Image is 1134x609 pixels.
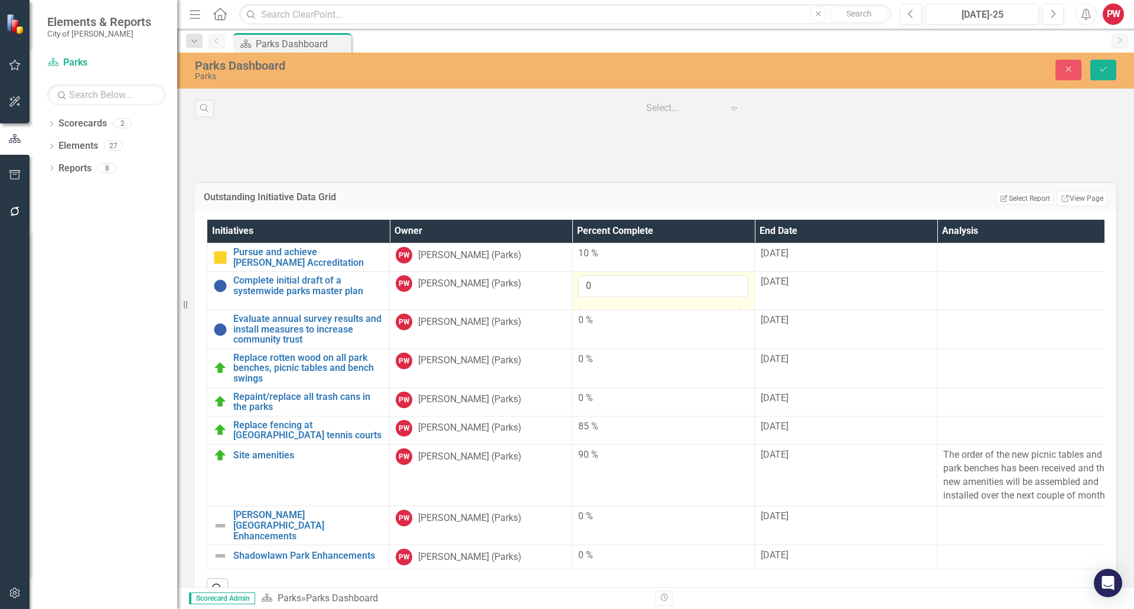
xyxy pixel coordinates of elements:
div: Open Intercom Messenger [1094,569,1122,597]
a: Replace rotten wood on all park benches, picnic tables and bench swings [233,353,383,384]
div: [PERSON_NAME] (Parks) [418,315,522,329]
div: PW [396,314,412,330]
div: PW [396,392,412,408]
div: 0 % [578,549,748,562]
span: [DATE] [761,421,788,432]
img: On Target [213,395,227,409]
img: On Target [213,448,227,463]
button: Search [829,6,888,22]
div: Parks Dashboard [256,37,348,51]
div: PW [396,549,412,565]
button: Select Report [996,192,1053,205]
div: [PERSON_NAME] (Parks) [418,450,522,464]
span: [DATE] [761,510,788,522]
div: 8 [97,163,116,173]
div: [PERSON_NAME] (Parks) [418,277,522,291]
div: 10 % [578,247,748,260]
a: Replace fencing at [GEOGRAPHIC_DATA] tennis courts [233,420,383,441]
div: » [261,592,647,605]
a: Repaint/replace all trash cans in the parks [233,392,383,412]
div: 0 % [578,314,748,327]
a: Parks [278,592,301,604]
h3: Outstanding Initiative Data Grid [204,192,694,203]
div: 2 [113,119,132,129]
a: Evaluate annual survey results and install measures to increase community trust [233,314,383,345]
div: PW [396,247,412,263]
a: Scorecards [58,117,107,131]
span: [DATE] [761,276,788,287]
div: 27 [104,141,123,151]
span: [DATE] [761,549,788,561]
span: Elements & Reports [47,15,151,29]
span: Scorecard Admin [189,592,255,604]
div: [DATE]-25 [930,8,1035,22]
div: Parks Dashboard [306,592,378,604]
a: Site amenities [233,450,383,461]
a: Reports [58,162,92,175]
input: Search Below... [47,84,165,105]
div: 0 % [578,392,748,405]
span: [DATE] [761,314,788,325]
button: [DATE]-25 [926,4,1039,25]
a: [PERSON_NAME][GEOGRAPHIC_DATA] Enhancements [233,510,383,541]
button: PW [1103,4,1124,25]
div: 0 % [578,510,748,523]
img: No Information [213,279,227,293]
div: [PERSON_NAME] (Parks) [418,512,522,525]
img: Not Defined [213,549,227,563]
span: [DATE] [761,353,788,364]
img: On Target [213,361,227,375]
a: View Page [1057,191,1107,206]
a: Pursue and achieve [PERSON_NAME] Accreditation [233,247,383,268]
img: Not Defined [213,519,227,533]
span: Search [846,9,872,18]
span: [DATE] [761,247,788,259]
a: Shadowlawn Park Enhancements [233,551,383,561]
a: Complete initial draft of a systemwide parks master plan [233,275,383,296]
img: Caution [213,250,227,265]
img: On Target [213,423,227,437]
div: PW [396,510,412,526]
div: [PERSON_NAME] (Parks) [418,551,522,564]
div: [PERSON_NAME] (Parks) [418,393,522,406]
div: [PERSON_NAME] (Parks) [418,354,522,367]
div: PW [396,275,412,292]
div: PW [396,420,412,437]
input: Search ClearPoint... [239,4,891,25]
p: The order of the new picnic tables and park benches has been received and the new amenities will ... [943,448,1113,502]
small: City of [PERSON_NAME] [47,29,151,38]
div: Parks Dashboard [195,59,712,72]
a: Parks [47,56,165,70]
span: [DATE] [761,392,788,403]
img: No Information [213,323,227,337]
div: PW [396,353,412,369]
div: 85 % [578,420,748,434]
div: Parks [195,72,712,81]
div: 0 % [578,353,748,366]
div: PW [396,448,412,465]
div: [PERSON_NAME] (Parks) [418,421,522,435]
div: 90 % [578,448,748,462]
a: Elements [58,139,98,153]
img: ClearPoint Strategy [6,14,27,34]
span: [DATE] [761,449,788,460]
div: [PERSON_NAME] (Parks) [418,249,522,262]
